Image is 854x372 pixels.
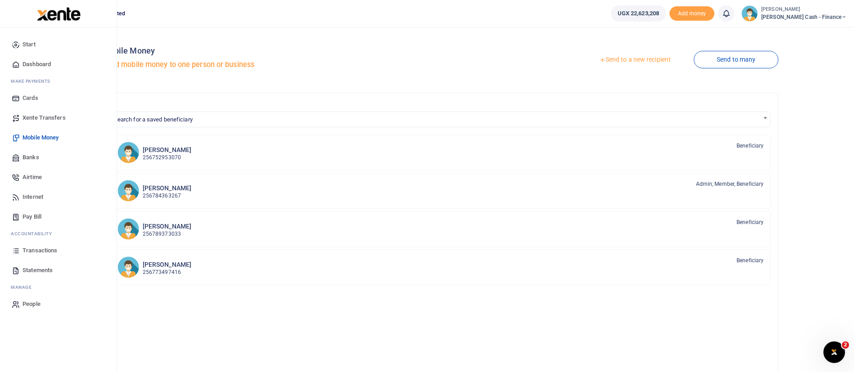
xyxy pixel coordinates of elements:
a: Add money [669,9,714,16]
span: Admin, Member, Beneficiary [696,180,764,188]
span: Pay Bill [23,212,41,221]
span: Statements [23,266,53,275]
a: Statements [7,260,109,280]
a: Internet [7,187,109,207]
small: [PERSON_NAME] [761,6,847,13]
span: ake Payments [15,78,50,85]
a: DK [PERSON_NAME] 256784363267 Admin, Member, Beneficiary [110,173,771,209]
a: Send to a new recipient [576,52,694,68]
a: PK [PERSON_NAME] 256789373033 Beneficiary [110,211,771,247]
h5: Send mobile money to one person or business [103,60,437,69]
p: 256752953070 [143,153,191,162]
iframe: Intercom live chat [823,341,845,363]
h6: [PERSON_NAME] [143,184,191,192]
span: Airtime [23,173,42,182]
span: Internet [23,193,43,202]
a: People [7,294,109,314]
li: Ac [7,227,109,241]
span: countability [18,230,52,237]
span: Beneficiary [737,256,764,264]
img: profile-user [741,5,758,22]
a: Mobile Money [7,128,109,148]
a: Airtime [7,167,109,187]
h4: Mobile Money [103,46,437,56]
a: UGX 22,623,208 [611,5,666,22]
a: Dashboard [7,54,109,74]
h6: [PERSON_NAME] [143,261,191,269]
a: logo-small logo-large logo-large [36,10,81,17]
span: Beneficiary [737,142,764,150]
span: Search for a saved beneficiary [110,112,770,126]
span: Xente Transfers [23,113,66,122]
img: EM [117,142,139,163]
span: Start [23,40,36,49]
img: PK [117,218,139,240]
img: logo-large [37,7,81,21]
a: Banks [7,148,109,167]
a: Send to many [694,51,778,68]
img: DK [117,180,139,202]
a: Xente Transfers [7,108,109,128]
li: M [7,74,109,88]
p: 256773497416 [143,268,191,277]
span: anage [15,284,32,291]
span: UGX 22,623,208 [618,9,659,18]
a: Transactions [7,241,109,260]
li: M [7,280,109,294]
span: People [23,300,41,309]
span: Cards [23,94,38,103]
span: Dashboard [23,60,51,69]
img: Wn [117,256,139,278]
a: Pay Bill [7,207,109,227]
p: 256789373033 [143,230,191,238]
span: Transactions [23,246,57,255]
a: Start [7,35,109,54]
span: Add money [669,6,714,21]
span: 2 [842,341,849,349]
span: Banks [23,153,39,162]
a: profile-user [PERSON_NAME] [PERSON_NAME] Cash - Finance [741,5,847,22]
span: Search for a saved beneficiary [114,116,193,123]
span: Mobile Money [23,133,59,142]
h6: [PERSON_NAME] [143,146,191,154]
a: EM [PERSON_NAME] 256752953070 Beneficiary [110,134,771,170]
p: 256784363267 [143,192,191,200]
span: [PERSON_NAME] Cash - Finance [761,13,847,21]
a: Wn [PERSON_NAME] 256773497416 Beneficiary [110,249,771,285]
li: Wallet ballance [607,5,669,22]
span: Beneficiary [737,218,764,226]
li: Toup your wallet [669,6,714,21]
h6: [PERSON_NAME] [143,223,191,230]
span: Search for a saved beneficiary [110,112,771,127]
a: Cards [7,88,109,108]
